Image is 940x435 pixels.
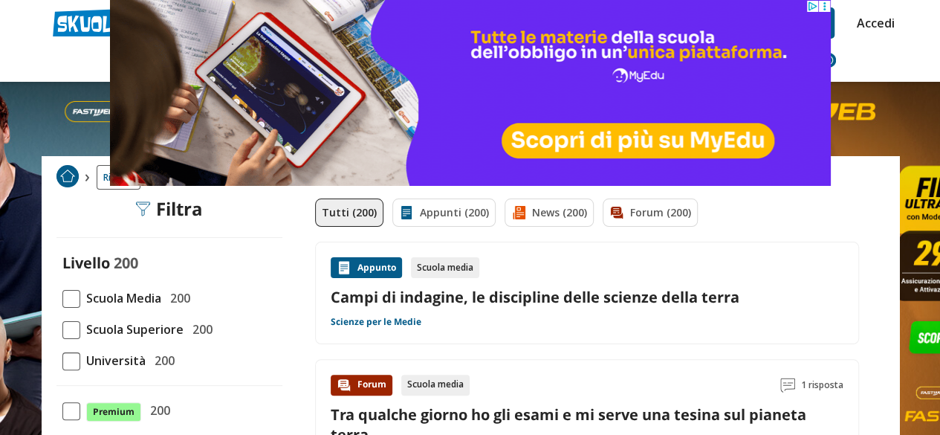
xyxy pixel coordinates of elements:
img: Commenti lettura [780,378,795,393]
div: Scuola media [411,257,479,278]
span: 200 [164,289,190,308]
span: 200 [149,351,175,370]
img: Forum filtro contenuto [609,205,624,220]
a: Ricerca [97,165,140,190]
label: Livello [62,253,110,273]
a: Appunti (200) [392,199,496,227]
img: Home [56,165,79,187]
a: Accedi [857,7,888,39]
span: Scuola Superiore [80,320,184,339]
span: Università [80,351,146,370]
div: Forum [331,375,392,396]
div: Filtra [135,199,203,219]
span: 1 risposta [801,375,843,396]
span: 200 [187,320,213,339]
a: Home [56,165,79,190]
span: Scuola Media [80,289,161,308]
a: Forum (200) [603,199,698,227]
img: Appunti contenuto [337,260,351,275]
img: Filtra filtri mobile [135,202,150,216]
img: News filtro contenuto [511,205,526,220]
div: Scuola media [401,375,470,396]
span: 200 [144,401,170,420]
span: Premium [86,402,141,422]
a: Scienze per le Medie [331,316,421,328]
span: 200 [114,253,138,273]
a: News (200) [505,199,594,227]
a: Tutti (200) [315,199,383,227]
img: Forum contenuto [337,378,351,393]
div: Appunto [331,257,402,278]
img: Appunti filtro contenuto [399,205,414,220]
a: Campi di indagine, le discipline delle scienze della terra [331,287,843,307]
